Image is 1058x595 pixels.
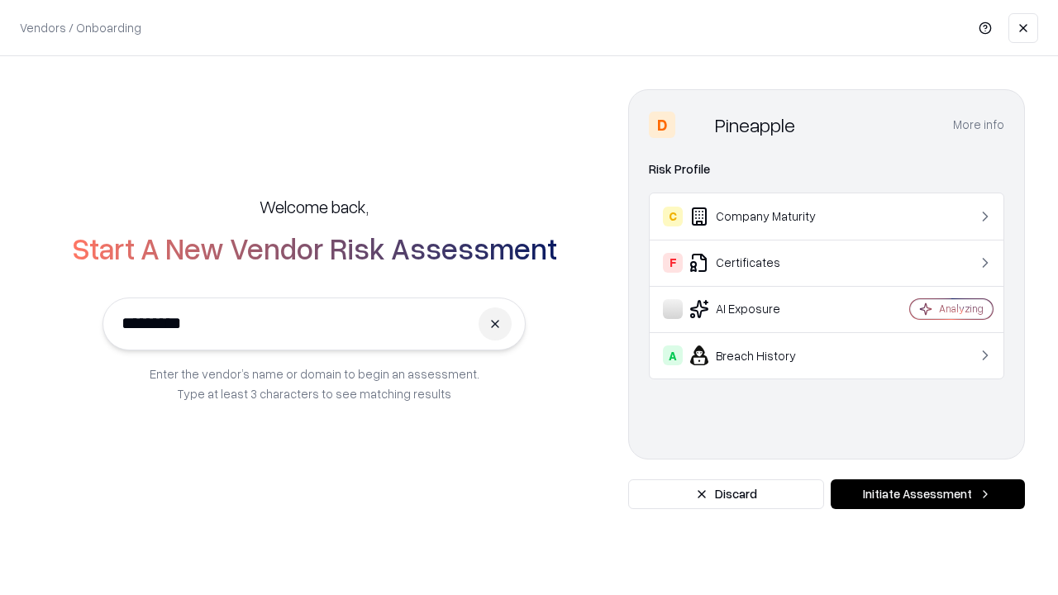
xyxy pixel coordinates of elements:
[715,112,795,138] div: Pineapple
[72,231,557,264] h2: Start A New Vendor Risk Assessment
[649,159,1004,179] div: Risk Profile
[663,345,683,365] div: A
[260,195,369,218] h5: Welcome back,
[831,479,1025,509] button: Initiate Assessment
[150,364,479,403] p: Enter the vendor’s name or domain to begin an assessment. Type at least 3 characters to see match...
[20,19,141,36] p: Vendors / Onboarding
[663,207,683,226] div: C
[663,253,860,273] div: Certificates
[953,110,1004,140] button: More info
[663,253,683,273] div: F
[663,207,860,226] div: Company Maturity
[939,302,984,316] div: Analyzing
[663,345,860,365] div: Breach History
[649,112,675,138] div: D
[628,479,824,509] button: Discard
[682,112,708,138] img: Pineapple
[663,299,860,319] div: AI Exposure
